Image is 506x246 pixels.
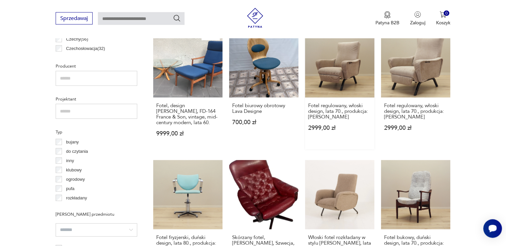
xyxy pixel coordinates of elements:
p: Typ [56,128,137,136]
button: Patyna B2B [375,11,399,26]
h3: Fotel, design [PERSON_NAME], FD-164 France & Son, vintage, mid-century modern, lata 60. [156,103,220,125]
a: KlasykFotel, design Arne Vodder, FD-164 France & Son, vintage, mid-century modern, lata 60.Fotel,... [153,28,223,149]
a: Ikona medaluPatyna B2B [375,11,399,26]
button: Sprzedawaj [56,12,93,25]
p: Czechy ( 56 ) [66,36,88,43]
p: rozkładany [66,194,87,202]
p: do czytania [66,148,88,155]
img: Ikona koszyka [440,11,446,18]
p: [PERSON_NAME] przedmiotu [56,211,137,218]
img: Patyna - sklep z meblami i dekoracjami vintage [245,8,265,28]
p: 2999,00 zł [308,125,371,131]
a: Sprzedawaj [56,17,93,21]
iframe: Smartsupp widget button [483,219,502,238]
p: Koszyk [436,20,450,26]
h3: Fotel regulowany, włoski design, lata 70., produkcja: [PERSON_NAME] [308,103,371,120]
p: Zaloguj [410,20,425,26]
a: Fotel regulowany, włoski design, lata 70., produkcja: WłochyFotel regulowany, włoski design, lata... [381,28,450,149]
a: Fotel biurowy obrotowy Lava DesigneFotel biurowy obrotowy Lava Designe700,00 zł [229,28,298,149]
p: Producent [56,63,137,70]
div: 0 [444,11,449,16]
button: 0Koszyk [436,11,450,26]
p: Projektant [56,96,137,103]
img: Ikona medalu [384,11,391,19]
h3: Fotel biurowy obrotowy Lava Designe [232,103,295,114]
p: Norwegia ( 27 ) [66,54,92,62]
p: klubowy [66,166,82,174]
a: Fotel regulowany, włoski design, lata 70., produkcja: WłochyFotel regulowany, włoski design, lata... [305,28,374,149]
p: Patyna B2B [375,20,399,26]
p: 2999,00 zł [384,125,447,131]
p: Czechosłowacja ( 32 ) [66,45,105,52]
button: Szukaj [173,14,181,22]
p: bujany [66,138,79,146]
p: inny [66,157,74,164]
p: 700,00 zł [232,120,295,125]
button: Zaloguj [410,11,425,26]
p: pufa [66,185,74,192]
p: ogrodowy [66,176,85,183]
h3: Fotel regulowany, włoski design, lata 70., produkcja: [PERSON_NAME] [384,103,447,120]
p: 9999,00 zł [156,131,220,136]
img: Ikonka użytkownika [414,11,421,18]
